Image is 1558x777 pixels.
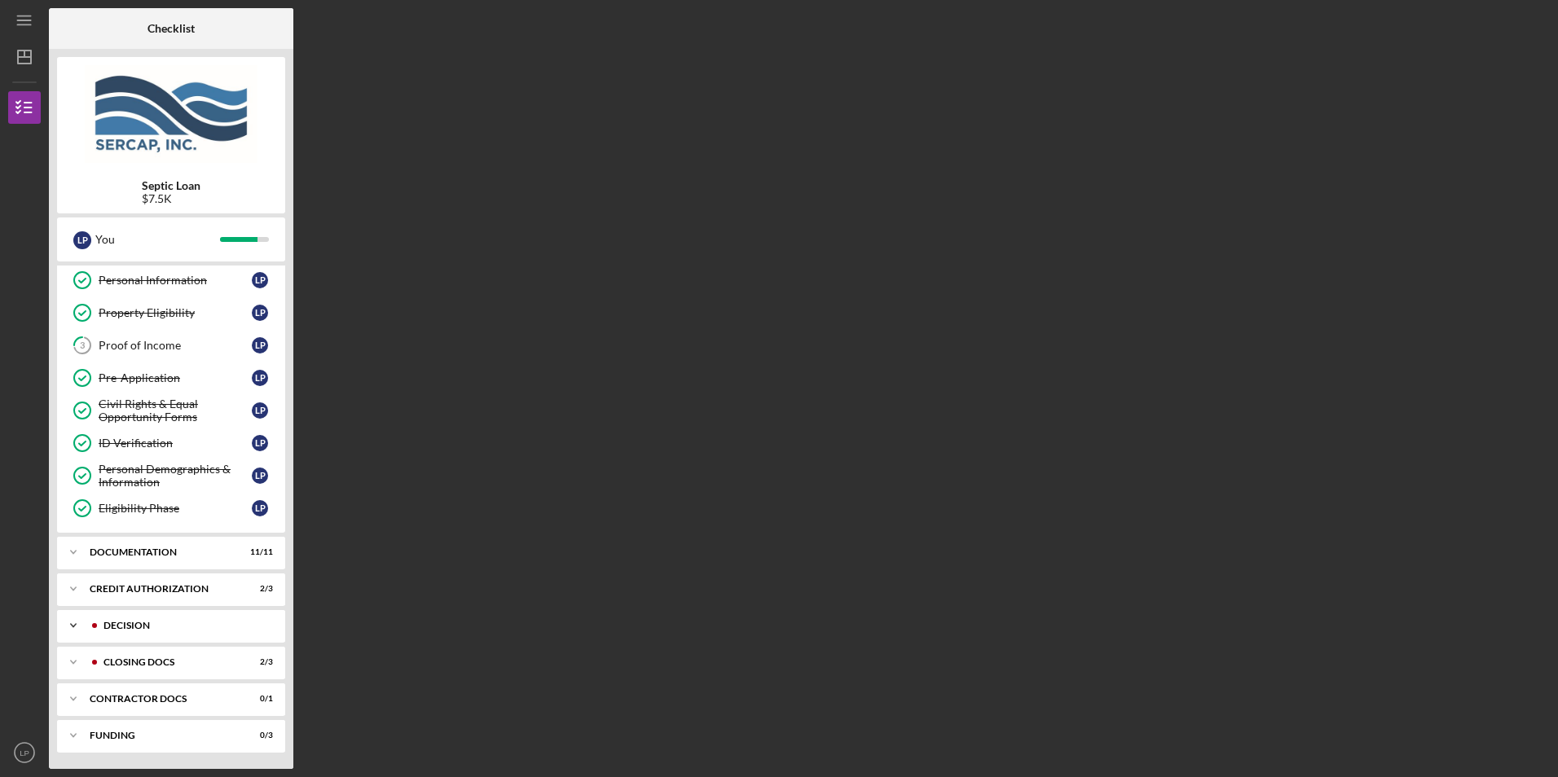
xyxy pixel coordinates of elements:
a: 3Proof of IncomeLP [65,329,277,362]
a: ID VerificationLP [65,427,277,459]
div: L P [252,305,268,321]
div: L P [252,500,268,516]
div: L P [252,272,268,288]
b: Septic Loan [142,179,200,192]
div: Contractor Docs [90,694,232,704]
div: Pre-Application [99,371,252,384]
a: Pre-ApplicationLP [65,362,277,394]
div: CLOSING DOCS [103,657,232,667]
div: 11 / 11 [244,547,273,557]
div: Documentation [90,547,232,557]
div: CREDIT AUTHORIZATION [90,584,232,594]
div: ID Verification [99,437,252,450]
text: LP [20,748,29,757]
div: L P [73,231,91,249]
div: 0 / 3 [244,731,273,740]
button: LP [8,736,41,769]
div: Eligibility Phase [99,502,252,515]
div: Property Eligibility [99,306,252,319]
div: Personal Demographics & Information [99,463,252,489]
b: Checklist [147,22,195,35]
div: L P [252,337,268,353]
div: Civil Rights & Equal Opportunity Forms [99,397,252,424]
div: 2 / 3 [244,657,273,667]
div: You [95,226,220,253]
div: L P [252,468,268,484]
div: Proof of Income [99,339,252,352]
div: L P [252,435,268,451]
a: Personal Demographics & InformationLP [65,459,277,492]
div: Decision [103,621,265,630]
div: $7.5K [142,192,200,205]
a: Property EligibilityLP [65,296,277,329]
div: Personal Information [99,274,252,287]
div: L P [252,370,268,386]
div: L P [252,402,268,419]
a: Personal InformationLP [65,264,277,296]
a: Eligibility PhaseLP [65,492,277,525]
img: Product logo [57,65,285,163]
div: Funding [90,731,232,740]
div: 2 / 3 [244,584,273,594]
tspan: 3 [80,340,85,351]
a: Civil Rights & Equal Opportunity FormsLP [65,394,277,427]
div: 0 / 1 [244,694,273,704]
